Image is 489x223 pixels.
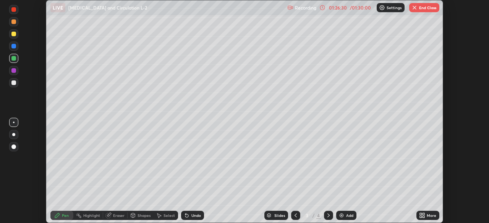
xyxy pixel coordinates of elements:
img: class-settings-icons [379,5,385,11]
img: end-class-cross [411,5,418,11]
div: Shapes [138,213,151,217]
img: add-slide-button [338,212,345,218]
p: Recording [295,5,316,11]
p: LIVE [53,5,63,11]
div: / 01:30:00 [348,5,372,10]
div: / [313,213,315,218]
button: End Class [409,3,439,12]
div: Add [346,213,353,217]
div: Slides [274,213,285,217]
div: Highlight [83,213,100,217]
div: 3 [303,213,311,218]
div: Pen [62,213,69,217]
p: [MEDICAL_DATA] and Circulation L-2 [68,5,147,11]
img: recording.375f2c34.svg [287,5,293,11]
div: More [427,213,436,217]
div: 01:26:30 [327,5,348,10]
div: Select [164,213,175,217]
div: 4 [316,212,321,219]
div: Eraser [113,213,125,217]
p: Settings [387,6,402,10]
div: Undo [191,213,201,217]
